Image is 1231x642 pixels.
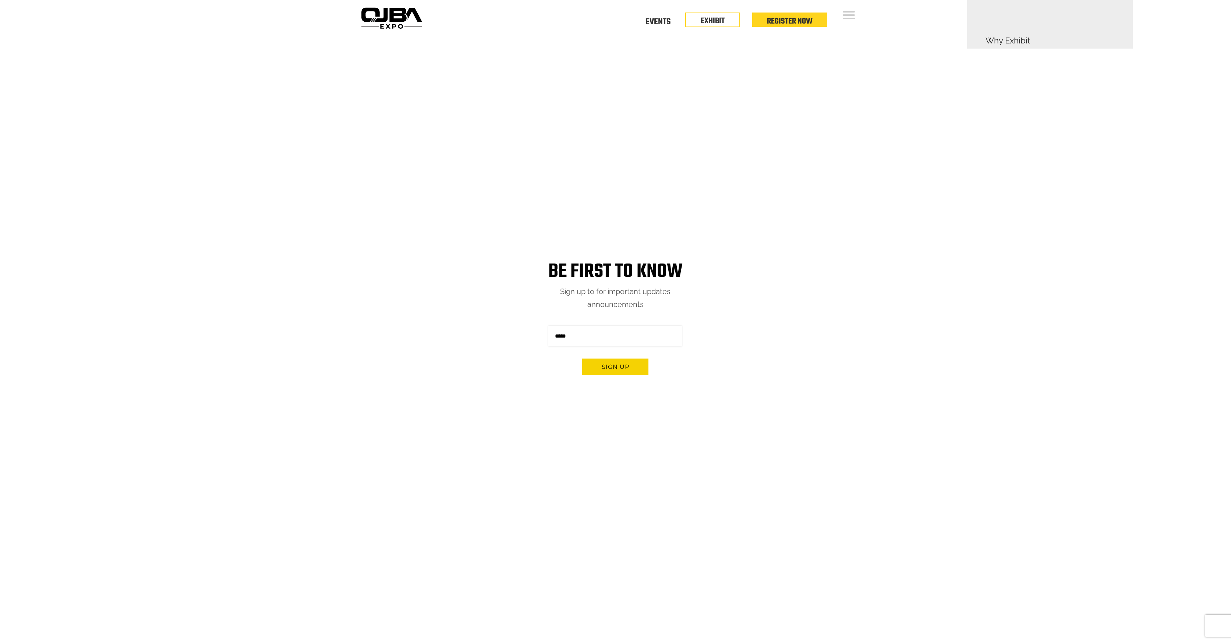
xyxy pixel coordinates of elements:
[767,15,813,28] a: Register Now
[986,30,1114,51] a: Why Exhibit
[532,260,699,283] h1: Be first to know
[701,15,725,27] a: EXHIBIT
[582,359,648,375] button: Sign up
[532,285,699,311] p: Sign up to for important updates announcements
